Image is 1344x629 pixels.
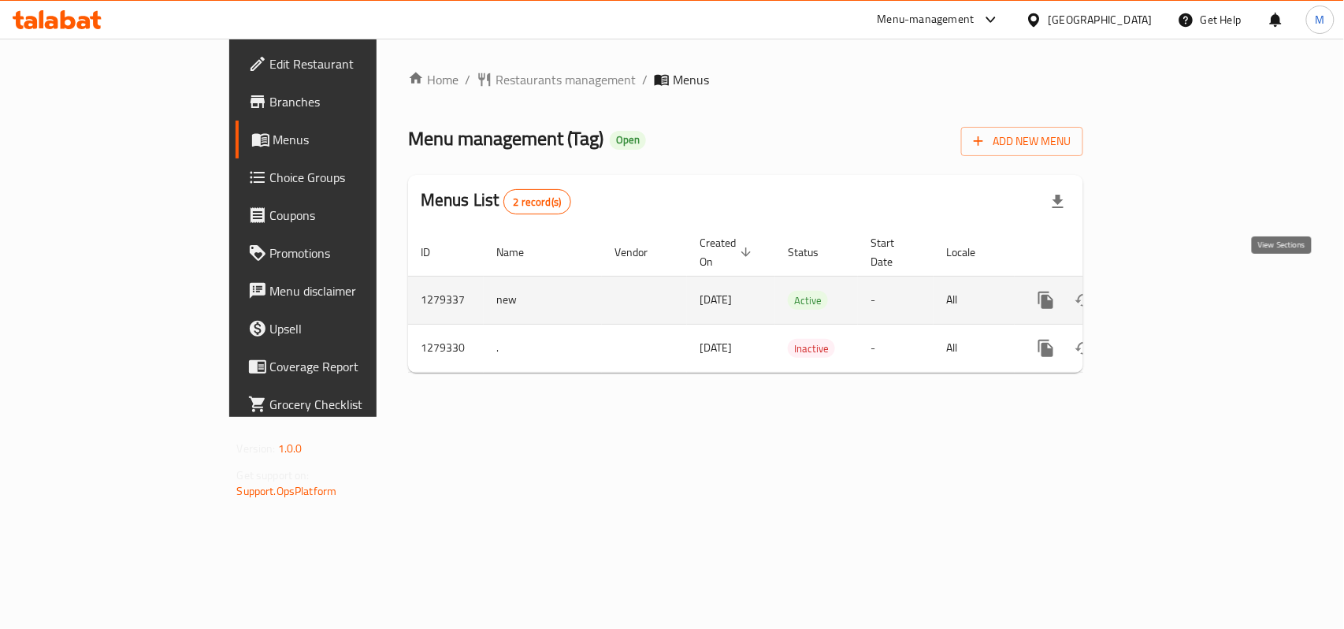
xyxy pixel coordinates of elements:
span: Promotions [270,244,441,262]
span: Add New Menu [974,132,1071,151]
a: Support.OpsPlatform [237,481,337,501]
span: Start Date [871,233,915,271]
span: 2 record(s) [504,195,571,210]
span: Vendor [614,243,668,262]
span: Inactive [788,340,835,358]
span: Restaurants management [496,70,636,89]
li: / [642,70,648,89]
div: Open [610,131,646,150]
table: enhanced table [408,229,1191,373]
span: 1.0.0 [278,438,303,459]
li: / [465,70,470,89]
a: Branches [236,83,454,121]
span: Open [610,133,646,147]
span: Edit Restaurant [270,54,441,73]
a: Menus [236,121,454,158]
nav: breadcrumb [408,70,1083,89]
span: Choice Groups [270,168,441,187]
a: Edit Restaurant [236,45,454,83]
a: Promotions [236,234,454,272]
td: All [934,276,1015,324]
span: [DATE] [700,337,732,358]
span: Name [496,243,544,262]
span: Menu disclaimer [270,281,441,300]
a: Restaurants management [477,70,636,89]
span: Active [788,292,828,310]
button: more [1027,329,1065,367]
th: Actions [1015,229,1191,277]
div: Menu-management [878,10,975,29]
a: Coverage Report [236,348,454,385]
td: - [858,324,934,372]
span: Branches [270,92,441,111]
span: Get support on: [237,465,310,486]
button: more [1027,281,1065,319]
h2: Menus List [421,188,571,214]
span: Menus [673,70,709,89]
a: Menu disclaimer [236,272,454,310]
a: Choice Groups [236,158,454,196]
div: Export file [1039,183,1077,221]
a: Grocery Checklist [236,385,454,423]
td: All [934,324,1015,372]
button: Add New Menu [961,127,1083,156]
button: Change Status [1065,329,1103,367]
span: Locale [946,243,996,262]
a: Upsell [236,310,454,348]
a: Coupons [236,196,454,234]
td: new [484,276,602,324]
span: ID [421,243,451,262]
span: [DATE] [700,289,732,310]
span: Menu management ( Tag ) [408,121,603,156]
span: Created On [700,233,756,271]
span: Menus [273,130,441,149]
span: M [1316,11,1325,28]
span: Status [788,243,839,262]
div: [GEOGRAPHIC_DATA] [1049,11,1153,28]
span: Coupons [270,206,441,225]
td: - [858,276,934,324]
td: . [484,324,602,372]
div: Total records count [503,189,572,214]
span: Coverage Report [270,357,441,376]
span: Version: [237,438,276,459]
span: Grocery Checklist [270,395,441,414]
span: Upsell [270,319,441,338]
